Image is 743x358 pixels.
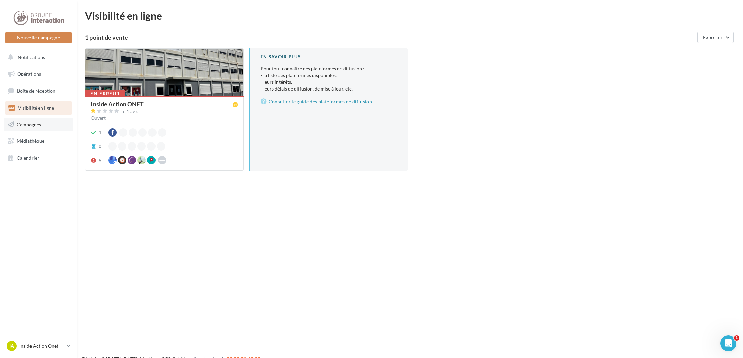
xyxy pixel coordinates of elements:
[9,343,14,349] span: IA
[17,121,41,127] span: Campagnes
[5,340,72,352] a: IA Inside Action Onet
[99,129,101,136] div: 1
[261,72,397,79] li: - la liste des plateformes disponibles,
[261,85,397,92] li: - leurs délais de diffusion, de mise à jour, etc.
[91,108,238,116] a: 1 avis
[720,335,736,351] iframe: Intercom live chat
[4,50,70,64] button: Notifications
[261,54,397,60] div: En savoir plus
[703,34,723,40] span: Exporter
[5,32,72,43] button: Nouvelle campagne
[85,11,735,21] div: Visibilité en ligne
[17,88,55,94] span: Boîte de réception
[99,157,101,164] div: 9
[261,65,397,92] p: Pour tout connaître des plateformes de diffusion :
[17,138,44,144] span: Médiathèque
[261,79,397,85] li: - leurs intérêts,
[4,83,73,98] a: Boîte de réception
[17,155,39,161] span: Calendrier
[85,34,695,40] div: 1 point de vente
[91,101,144,107] div: Inside Action ONET
[99,143,101,150] div: 0
[4,118,73,132] a: Campagnes
[734,335,739,341] span: 1
[18,54,45,60] span: Notifications
[697,32,734,43] button: Exporter
[4,67,73,81] a: Opérations
[261,98,397,106] a: Consulter le guide des plateformes de diffusion
[19,343,64,349] p: Inside Action Onet
[4,151,73,165] a: Calendrier
[18,105,54,111] span: Visibilité en ligne
[4,134,73,148] a: Médiathèque
[4,101,73,115] a: Visibilité en ligne
[127,109,139,114] div: 1 avis
[91,115,106,121] span: Ouvert
[85,90,125,97] div: En erreur
[17,71,41,77] span: Opérations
